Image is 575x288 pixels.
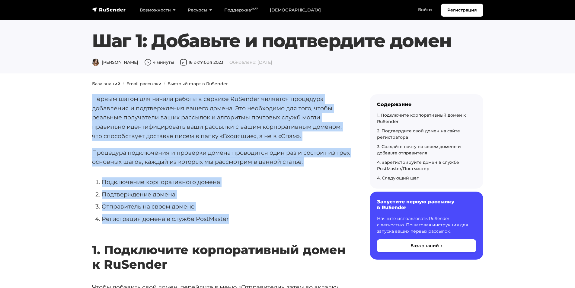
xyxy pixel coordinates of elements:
[92,225,350,272] h2: 1. Подключите корпоративный домен к RuSender
[102,190,350,199] li: Подтверждение домена
[92,30,483,52] h1: Шаг 1: Добавьте и подтвердите домен
[92,7,126,13] img: RuSender
[251,7,258,11] sup: 24/7
[377,215,476,235] p: Начните использовать RuSender с легкостью. Пошаговая инструкция для запуска ваших первых рассылок.
[102,202,350,211] li: Отправитель на своем домене
[180,59,187,66] img: Дата публикации
[92,60,138,65] span: [PERSON_NAME]
[412,4,438,16] a: Войти
[377,144,461,156] a: 3. Создайте почту на своем домене и добавьте отправителя
[144,59,152,66] img: Время чтения
[92,81,120,86] a: База знаний
[134,4,182,16] a: Возможности
[377,239,476,252] button: База знаний →
[377,112,466,124] a: 1. Подключите корпоративный домен к RuSender
[377,175,419,181] a: 4. Следующий шаг
[144,60,174,65] span: 4 минуты
[88,81,487,87] nav: breadcrumb
[168,81,228,86] a: Быстрый старт в RuSender
[92,94,350,141] p: Первым шагом для начала работы в сервисе RuSender является процедура добавления и подтверждения в...
[229,60,272,65] span: Обновлено: [DATE]
[180,60,223,65] span: 16 октября 2023
[218,4,264,16] a: Поддержка24/7
[441,4,483,17] a: Регистрация
[102,177,350,187] li: Подключение корпоративного домена
[182,4,218,16] a: Ресурсы
[377,199,476,210] h6: Запустите первую рассылку в RuSender
[377,160,459,171] a: 4. Зарегистрируйте домен в службе PostMaster/Постмастер
[377,128,460,140] a: 2. Подтвердите свой домен на сайте регистратора
[377,102,476,107] div: Содержание
[102,214,350,224] li: Регистрация домена в службе PostMaster
[264,4,327,16] a: [DEMOGRAPHIC_DATA]
[370,192,483,259] a: Запустите первую рассылку в RuSender Начните использовать RuSender с легкостью. Пошаговая инструк...
[92,148,350,167] p: Процедура подключения и проверки домена проводится один раз и состоит из трех основных шагов, каж...
[126,81,161,86] a: Email рассылки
